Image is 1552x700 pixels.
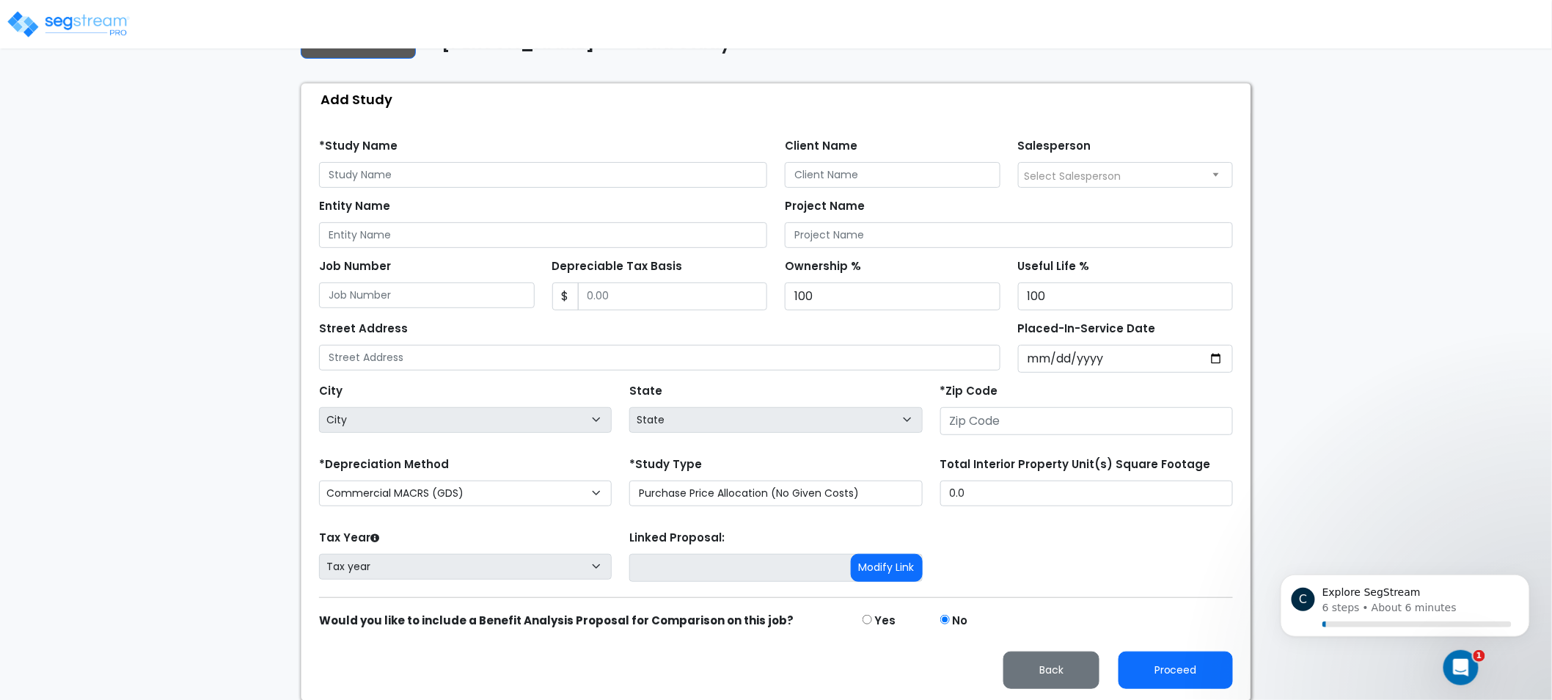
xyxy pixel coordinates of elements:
[953,613,968,630] label: No
[1025,169,1121,183] span: Select Salesperson
[319,198,390,215] label: Entity Name
[629,530,725,547] label: Linked Proposal:
[1119,652,1233,689] button: Proceed
[319,138,398,155] label: *Study Name
[552,258,683,275] label: Depreciable Tax Basis
[1259,558,1552,660] iframe: Intercom notifications message
[1018,321,1156,338] label: Placed-In-Service Date
[1018,258,1090,275] label: Useful Life %
[992,660,1111,678] a: Back
[940,456,1211,473] label: Total Interior Property Unit(s) Square Footage
[1443,650,1479,685] iframe: Intercom live chat
[319,613,794,628] strong: Would you like to include a Benefit Analysis Proposal for Comparison on this job?
[319,383,343,400] label: City
[785,162,1000,188] input: Client Name
[1018,138,1091,155] label: Salesperson
[940,481,1233,506] input: total square foot
[940,407,1233,435] input: Zip Code
[629,383,662,400] label: State
[785,198,865,215] label: Project Name
[578,282,768,310] input: 0.00
[785,138,857,155] label: Client Name
[785,282,1000,310] input: Ownership %
[1018,282,1234,310] input: Useful Life %
[319,222,767,248] input: Entity Name
[319,321,408,338] label: Street Address
[875,613,896,630] label: Yes
[785,222,1233,248] input: Project Name
[319,282,535,308] input: Job Number
[1003,652,1099,689] button: Back
[309,84,1251,115] div: Add Study
[319,162,767,188] input: Study Name
[785,258,861,275] label: Ownership %
[1474,650,1485,662] span: 1
[319,258,391,275] label: Job Number
[629,456,702,473] label: *Study Type
[6,10,131,39] img: logo_pro_r.png
[940,383,998,400] label: *Zip Code
[851,554,923,582] button: Modify Link
[552,282,579,310] span: $
[319,456,449,473] label: *Depreciation Method
[319,345,1000,371] input: Street Address
[319,530,379,547] label: Tax Year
